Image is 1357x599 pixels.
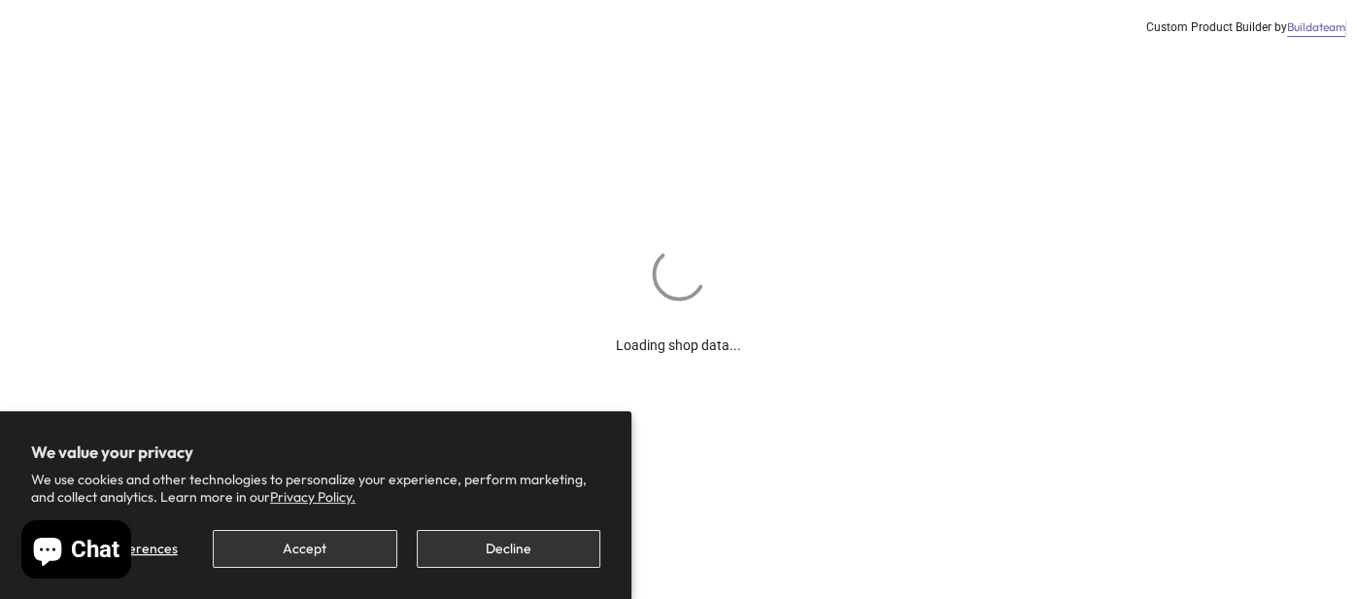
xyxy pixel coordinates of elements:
[31,471,600,506] p: We use cookies and other technologies to personalize your experience, perform marketing, and coll...
[417,530,600,568] button: Decline
[31,442,600,462] h2: We value your privacy
[16,520,137,583] inbox-online-store-chat: Shopify online store chat
[270,488,356,506] a: Privacy Policy.
[213,530,396,568] button: Accept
